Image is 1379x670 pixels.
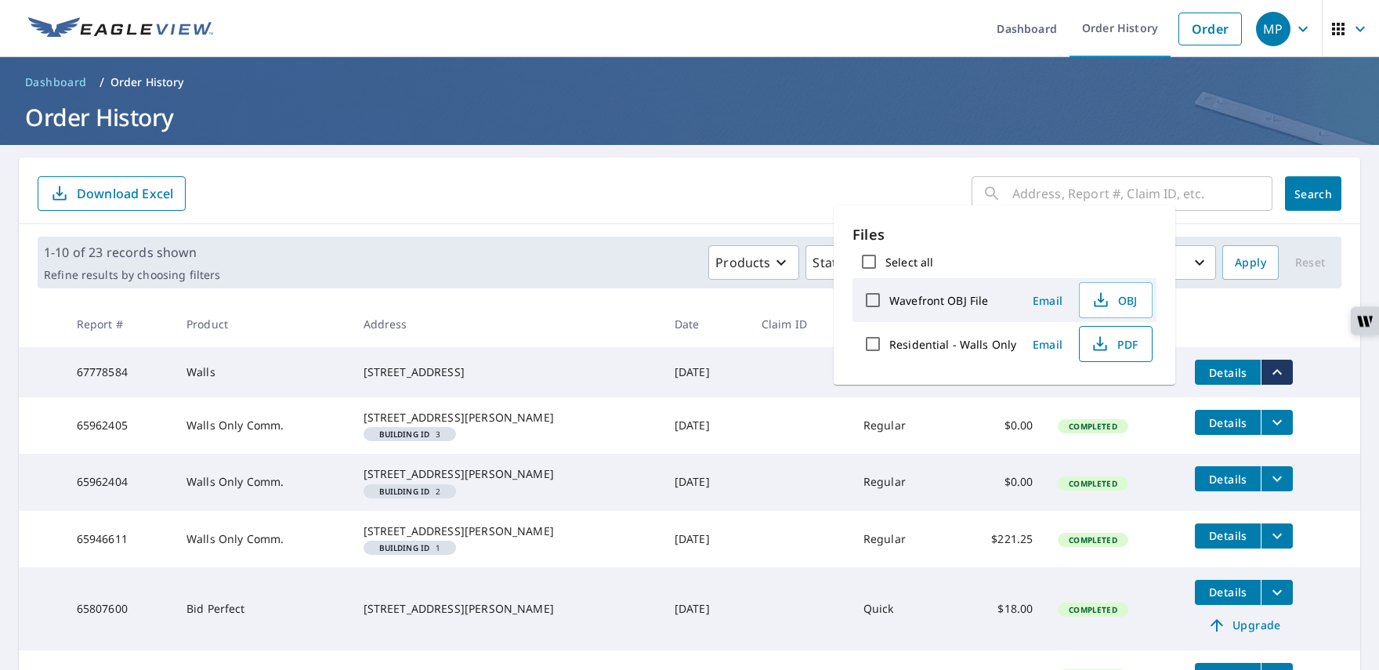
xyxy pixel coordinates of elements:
[851,454,950,510] td: Regular
[1089,335,1139,353] span: PDF
[351,301,662,347] th: Address
[370,430,451,438] span: 3
[174,347,351,397] td: Walls
[1029,337,1066,352] span: Email
[662,397,749,454] td: [DATE]
[370,487,451,495] span: 2
[364,364,650,380] div: [STREET_ADDRESS]
[708,245,799,280] button: Products
[851,511,950,567] td: Regular
[1089,291,1139,310] span: OBJ
[1029,293,1066,308] span: Email
[851,397,950,454] td: Regular
[1204,415,1251,430] span: Details
[38,176,186,211] button: Download Excel
[889,337,1016,352] label: Residential - Walls Only
[1204,585,1251,599] span: Details
[19,70,93,95] a: Dashboard
[1261,466,1293,491] button: filesDropdownBtn-65962404
[379,487,430,495] em: Building ID
[1022,288,1073,313] button: Email
[174,454,351,510] td: Walls Only Comm.
[1261,410,1293,435] button: filesDropdownBtn-65962405
[379,430,430,438] em: Building ID
[364,466,650,482] div: [STREET_ADDRESS][PERSON_NAME]
[64,347,174,397] td: 67778584
[1256,12,1290,46] div: MP
[1195,523,1261,549] button: detailsBtn-65946611
[1195,613,1293,638] a: Upgrade
[44,268,220,282] p: Refine results by choosing filters
[174,397,351,454] td: Walls Only Comm.
[1261,580,1293,605] button: filesDropdownBtn-65807600
[174,301,351,347] th: Product
[662,511,749,567] td: [DATE]
[1204,528,1251,543] span: Details
[813,253,851,272] p: Status
[851,567,950,650] td: Quick
[64,511,174,567] td: 65946611
[64,397,174,454] td: 65962405
[1059,604,1126,615] span: Completed
[1235,253,1266,273] span: Apply
[1059,478,1126,489] span: Completed
[110,74,184,90] p: Order History
[1059,534,1126,545] span: Completed
[64,454,174,510] td: 65962404
[370,544,451,552] span: 1
[852,224,1156,245] p: Files
[662,301,749,347] th: Date
[364,523,650,539] div: [STREET_ADDRESS][PERSON_NAME]
[364,601,650,617] div: [STREET_ADDRESS][PERSON_NAME]
[44,243,220,262] p: 1-10 of 23 records shown
[28,17,213,41] img: EV Logo
[1298,187,1329,201] span: Search
[950,454,1046,510] td: $0.00
[662,454,749,510] td: [DATE]
[885,255,933,270] label: Select all
[1195,580,1261,605] button: detailsBtn-65807600
[662,567,749,650] td: [DATE]
[950,567,1046,650] td: $18.00
[1195,466,1261,491] button: detailsBtn-65962404
[1261,360,1293,385] button: filesDropdownBtn-67778584
[19,70,1360,95] nav: breadcrumb
[364,410,650,426] div: [STREET_ADDRESS][PERSON_NAME]
[379,544,430,552] em: Building ID
[1079,326,1153,362] button: PDF
[77,185,173,202] p: Download Excel
[19,101,1360,133] h1: Order History
[950,511,1046,567] td: $221.25
[64,567,174,650] td: 65807600
[1204,472,1251,487] span: Details
[715,253,770,272] p: Products
[1285,176,1341,211] button: Search
[64,301,174,347] th: Report #
[1222,245,1279,280] button: Apply
[174,567,351,650] td: Bid Perfect
[1195,360,1261,385] button: detailsBtn-67778584
[950,397,1046,454] td: $0.00
[1022,332,1073,357] button: Email
[25,74,87,90] span: Dashboard
[749,301,851,347] th: Claim ID
[1204,616,1283,635] span: Upgrade
[1178,13,1242,45] a: Order
[1195,410,1261,435] button: detailsBtn-65962405
[1059,421,1126,432] span: Completed
[100,73,104,92] li: /
[1079,282,1153,318] button: OBJ
[662,347,749,397] td: [DATE]
[174,511,351,567] td: Walls Only Comm.
[1204,365,1251,380] span: Details
[1012,172,1272,215] input: Address, Report #, Claim ID, etc.
[805,245,880,280] button: Status
[889,293,988,308] label: Wavefront OBJ File
[1261,523,1293,549] button: filesDropdownBtn-65946611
